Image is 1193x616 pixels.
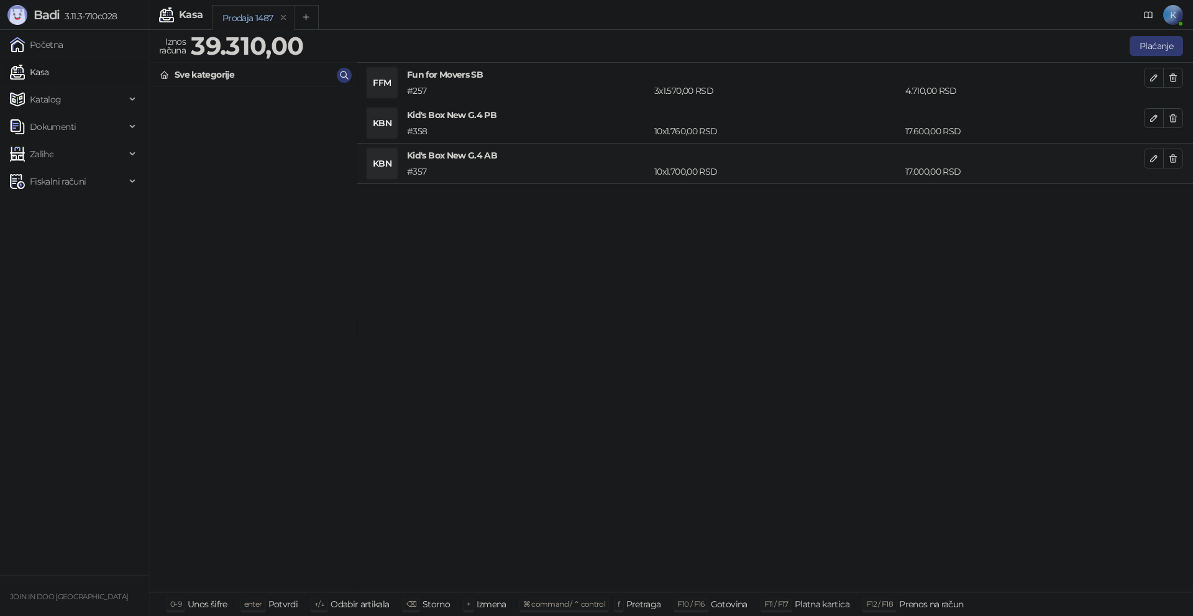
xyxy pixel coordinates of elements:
div: FFM [367,68,397,98]
span: F10 / F16 [677,599,704,609]
div: # 358 [405,124,652,138]
span: Dokumenti [30,114,76,139]
span: ↑/↓ [314,599,324,609]
div: Sve kategorije [175,68,234,81]
span: + [467,599,470,609]
strong: 39.310,00 [191,30,303,61]
span: F11 / F17 [764,599,788,609]
div: 4.710,00 RSD [903,84,1146,98]
a: Dokumentacija [1138,5,1158,25]
button: Add tab [294,5,319,30]
div: Kasa [179,10,203,20]
div: grid [150,87,357,592]
span: F12 / F18 [866,599,893,609]
h4: Fun for Movers SB [407,68,1144,81]
div: 17.600,00 RSD [903,124,1146,138]
a: Početna [10,32,63,57]
div: Storno [423,596,450,612]
span: Badi [34,7,60,22]
span: ⌫ [406,599,416,609]
span: f [618,599,619,609]
img: Logo [7,5,27,25]
div: Prodaja 1487 [222,11,273,25]
div: Gotovina [711,596,747,612]
div: KBN [367,108,397,138]
small: JOIN IN DOO [GEOGRAPHIC_DATA] [10,592,128,601]
a: Kasa [10,60,48,85]
div: 17.000,00 RSD [903,165,1146,178]
span: Zalihe [30,142,53,167]
div: Potvrdi [268,596,298,612]
div: # 257 [405,84,652,98]
button: remove [275,12,291,23]
div: Platna kartica [795,596,849,612]
div: Odabir artikala [331,596,389,612]
span: K [1163,5,1183,25]
span: 3.11.3-710c028 [60,11,117,22]
div: Iznos računa [157,34,188,58]
span: Fiskalni računi [30,169,86,194]
h4: Kid's Box New G.4 AB [407,149,1144,162]
button: Plaćanje [1130,36,1183,56]
div: 3 x 1.570,00 RSD [652,84,903,98]
span: ⌘ command / ⌃ control [523,599,606,609]
span: enter [244,599,262,609]
h4: Kid's Box New G.4 PB [407,108,1144,122]
div: Izmena [477,596,506,612]
span: 0-9 [170,599,181,609]
div: 10 x 1.700,00 RSD [652,165,903,178]
div: Pretraga [626,596,661,612]
div: Unos šifre [188,596,227,612]
div: KBN [367,149,397,178]
span: Katalog [30,87,62,112]
div: # 357 [405,165,652,178]
div: 10 x 1.760,00 RSD [652,124,903,138]
div: Prenos na račun [899,596,963,612]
